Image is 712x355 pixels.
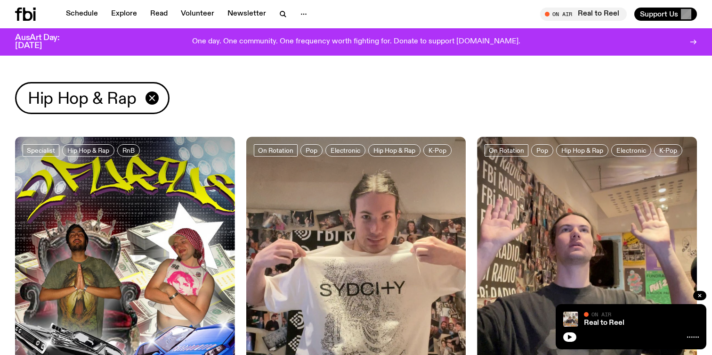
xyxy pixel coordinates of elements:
[429,147,446,154] span: K-Pop
[258,147,293,154] span: On Rotation
[368,144,421,157] a: Hip Hop & Rap
[145,8,173,21] a: Read
[122,147,135,154] span: RnB
[27,147,55,154] span: Specialist
[659,147,677,154] span: K-Pop
[634,8,697,21] button: Support Us
[616,147,646,154] span: Electronic
[222,8,272,21] a: Newsletter
[175,8,220,21] a: Volunteer
[640,10,678,18] span: Support Us
[300,144,323,157] a: Pop
[15,34,75,50] h3: AusArt Day: [DATE]
[423,144,452,157] a: K-Pop
[373,147,415,154] span: Hip Hop & Rap
[611,144,651,157] a: Electronic
[331,147,360,154] span: Electronic
[536,147,548,154] span: Pop
[254,144,298,157] a: On Rotation
[485,144,528,157] a: On Rotation
[60,8,104,21] a: Schedule
[62,144,114,157] a: Hip Hop & Rap
[306,147,317,154] span: Pop
[561,147,603,154] span: Hip Hop & Rap
[556,144,608,157] a: Hip Hop & Rap
[654,144,682,157] a: K-Pop
[28,89,136,107] span: Hip Hop & Rap
[540,8,627,21] button: On AirReal to Reel
[325,144,365,157] a: Electronic
[105,8,143,21] a: Explore
[489,147,524,154] span: On Rotation
[23,144,59,157] a: Specialist
[584,319,624,327] a: Real to Reel
[591,311,611,317] span: On Air
[192,38,520,46] p: One day. One community. One frequency worth fighting for. Donate to support [DOMAIN_NAME].
[117,144,140,157] a: RnB
[67,147,109,154] span: Hip Hop & Rap
[563,312,578,327] img: Jasper Craig Adams holds a vintage camera to his eye, obscuring his face. He is wearing a grey ju...
[531,144,553,157] a: Pop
